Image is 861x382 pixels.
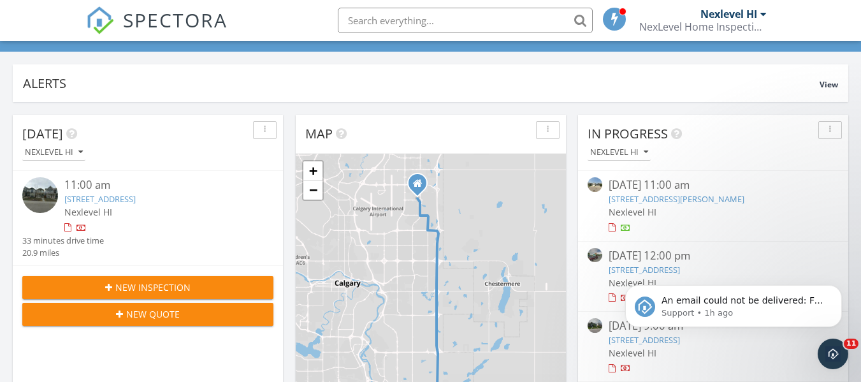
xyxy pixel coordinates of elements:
[22,125,63,142] span: [DATE]
[609,206,656,218] span: Nexlevel HI
[25,148,83,157] div: Nexlevel HI
[23,75,820,92] div: Alerts
[22,303,273,326] button: New Quote
[64,177,253,193] div: 11:00 am
[22,177,273,259] a: 11:00 am [STREET_ADDRESS] Nexlevel HI 33 minutes drive time 20.9 miles
[844,339,858,349] span: 11
[588,125,668,142] span: In Progress
[338,8,593,33] input: Search everything...
[22,144,85,161] button: Nexlevel HI
[126,307,180,321] span: New Quote
[609,193,744,205] a: [STREET_ADDRESS][PERSON_NAME]
[64,193,136,205] a: [STREET_ADDRESS]
[417,183,425,191] div: 24 Saddle creek Terrace, Calgary AB T3J 4A5
[606,258,861,348] iframe: Intercom notifications message
[588,177,602,192] img: streetview
[86,6,114,34] img: The Best Home Inspection Software - Spectora
[700,8,757,20] div: Nexlevel HI
[588,144,651,161] button: Nexlevel HI
[22,235,104,247] div: 33 minutes drive time
[820,79,838,90] span: View
[609,347,656,359] span: Nexlevel HI
[588,318,839,375] a: [DATE] 9:00 am [STREET_ADDRESS] Nexlevel HI
[305,125,333,142] span: Map
[818,339,848,369] iframe: Intercom live chat
[609,248,818,264] div: [DATE] 12:00 pm
[303,161,322,180] a: Zoom in
[588,177,839,234] a: [DATE] 11:00 am [STREET_ADDRESS][PERSON_NAME] Nexlevel HI
[22,276,273,299] button: New Inspection
[86,17,228,44] a: SPECTORA
[588,248,839,305] a: [DATE] 12:00 pm [STREET_ADDRESS] Nexlevel HI
[303,180,322,200] a: Zoom out
[22,177,58,213] img: streetview
[123,6,228,33] span: SPECTORA
[115,281,191,294] span: New Inspection
[64,206,112,218] span: Nexlevel HI
[590,148,648,157] div: Nexlevel HI
[609,177,818,193] div: [DATE] 11:00 am
[639,20,767,33] div: NexLevel Home Inspections
[588,318,602,333] img: streetview
[588,248,602,263] img: streetview
[22,247,104,259] div: 20.9 miles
